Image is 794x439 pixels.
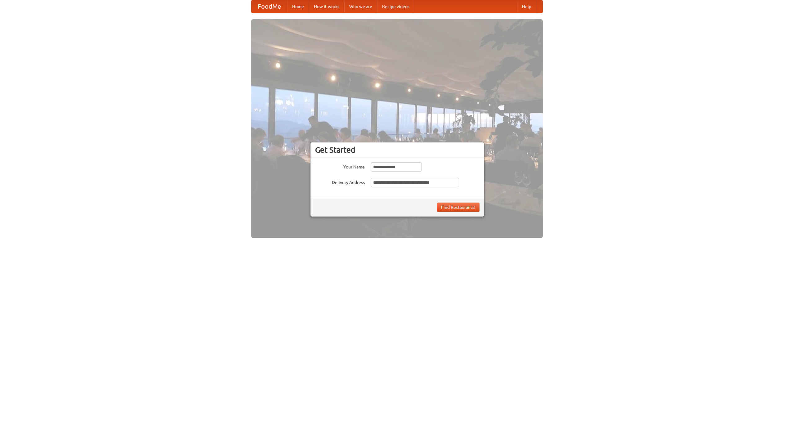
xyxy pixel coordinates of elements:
button: Find Restaurants! [437,203,480,212]
a: How it works [309,0,344,13]
h3: Get Started [315,145,480,155]
a: FoodMe [252,0,287,13]
label: Your Name [315,162,365,170]
a: Help [517,0,536,13]
a: Home [287,0,309,13]
label: Delivery Address [315,178,365,186]
a: Recipe videos [377,0,414,13]
a: Who we are [344,0,377,13]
